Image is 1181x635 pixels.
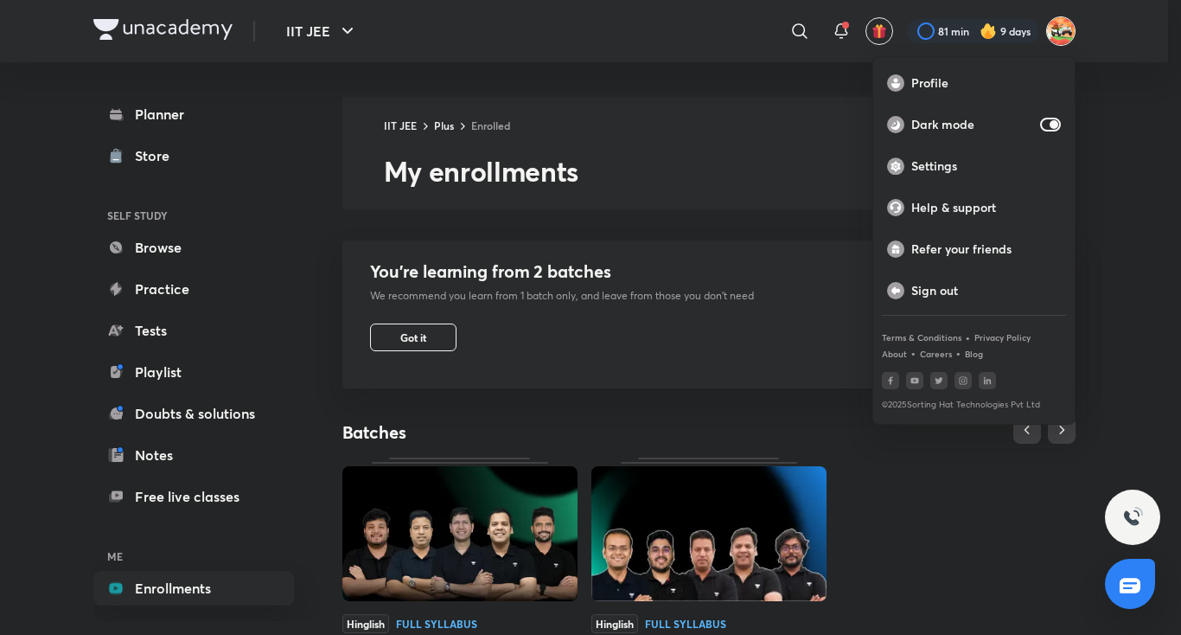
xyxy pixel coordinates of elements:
[911,241,1061,257] p: Refer your friends
[911,117,1033,132] p: Dark mode
[873,187,1075,228] a: Help & support
[965,349,983,359] a: Blog
[873,62,1075,104] a: Profile
[882,349,907,359] a: About
[911,158,1061,174] p: Settings
[882,400,1066,410] p: © 2025 Sorting Hat Technologies Pvt Ltd
[965,330,971,345] div: •
[920,349,952,359] a: Careers
[911,283,1061,298] p: Sign out
[882,332,961,343] a: Terms & Conditions
[873,228,1075,270] a: Refer your friends
[910,345,916,361] div: •
[911,200,1061,215] p: Help & support
[955,345,961,361] div: •
[911,75,1061,91] p: Profile
[873,145,1075,187] a: Settings
[974,332,1031,343] a: Privacy Policy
